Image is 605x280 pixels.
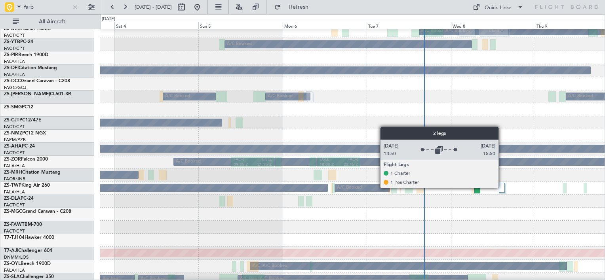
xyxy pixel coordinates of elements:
a: FACT/CPT [4,202,25,208]
span: ZS-AHA [4,144,22,149]
button: All Aircraft [9,15,86,28]
a: FAGC/GCJ [4,85,26,91]
div: Tue 7 [367,22,451,29]
div: Wed 8 [451,22,535,29]
div: A/C Booked [263,260,287,272]
a: FAPM/PZB [4,137,26,143]
span: ZS-PIR [4,53,18,57]
a: ZS-OYLBeech 1900D [4,261,51,266]
span: ZS-DCC [4,79,21,83]
div: FAOR [339,157,358,163]
div: [DATE] [102,16,115,23]
a: FACT/CPT [4,124,25,130]
span: ZS-SLA [4,274,20,279]
a: FALA/HLA [4,59,25,64]
span: ZS-CJT [4,118,19,123]
a: FACT/CPT [4,32,25,38]
a: ZS-DCCGrand Caravan - C208 [4,79,70,83]
a: FALA/HLA [4,189,25,195]
span: ZS-MGC [4,209,22,214]
a: FAOR/JNB [4,176,25,182]
div: Sun 5 [198,22,282,29]
img: arrow-gray.svg [465,29,470,32]
a: ZS-DFICitation Mustang [4,66,57,70]
a: FALA/HLA [4,163,25,169]
a: ZS-SMGPC12 [4,105,33,110]
a: ZS-MRHCitation Mustang [4,170,61,175]
button: Refresh [270,1,318,13]
a: ZS-YTBPC-24 [4,40,33,44]
div: A/C Booked [568,91,593,102]
a: ZS-PIRBeech 1900D [4,53,48,57]
div: A/C Booked [176,156,201,168]
a: ZS-AHAPC-24 [4,144,35,149]
div: 22:15 Z [339,162,358,168]
div: FAOR [234,157,253,163]
div: 21:35 Z [253,162,272,168]
div: A/C Booked [445,25,470,37]
span: T7-AJI [4,248,18,253]
a: ZS-FAWTBM-700 [4,222,42,227]
div: A/C Booked [337,182,362,194]
div: Quick Links [485,4,512,12]
img: arrow-gray.svg [500,29,504,32]
div: A/C Booked [422,25,447,37]
div: 10:00 Z [320,162,339,168]
div: Mon 6 [283,22,367,29]
a: ZS-TWPKing Air 260 [4,183,50,188]
span: ZS-MRH [4,170,22,175]
div: EGLL [320,157,339,163]
div: A/C Booked [268,91,293,102]
span: ZS-FAW [4,222,22,227]
span: ZS-OYL [4,261,21,266]
a: ZS-CJTPC12/47E [4,118,41,123]
a: FALA/HLA [4,267,25,273]
a: DNMM/LOS [4,254,29,260]
a: ZS-[PERSON_NAME]CL601-3R [4,92,71,96]
a: T7-AJIChallenger 604 [4,248,52,253]
a: ZS-NMZPC12 NGX [4,131,46,136]
span: ZS-[PERSON_NAME] [4,92,50,96]
a: ZS-MGCGrand Caravan - C208 [4,209,71,214]
span: ZS-SMG [4,105,22,110]
span: ZS-DLA [4,196,21,201]
a: FACT/CPT [4,45,25,51]
a: FACT/CPT [4,228,25,234]
span: ZS-TWP [4,183,21,188]
div: EGLL [253,157,272,163]
span: ZS-DFI [4,66,19,70]
span: ZS-NMZ [4,131,22,136]
a: ZS-ZORFalcon 2000 [4,157,48,162]
div: A/C Booked [227,38,252,50]
a: T7-TJ104Hawker 4000 [4,235,54,240]
button: Quick Links [469,1,527,13]
span: ZS-ZOR [4,157,21,162]
span: [DATE] - [DATE] [135,4,172,11]
a: FACT/CPT [4,150,25,156]
div: Sat 4 [114,22,198,29]
input: Airport [24,1,70,13]
a: ZS-DLAPC-24 [4,196,34,201]
a: ZS-SLAChallenger 350 [4,274,54,279]
span: Refresh [282,4,316,10]
span: ZS-YTB [4,40,20,44]
span: T7-TJ104 [4,235,25,240]
span: All Aircraft [21,19,84,25]
a: FALA/HLA [4,72,25,78]
div: A/C Booked [165,91,190,102]
div: 09:25 Z [234,162,253,168]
